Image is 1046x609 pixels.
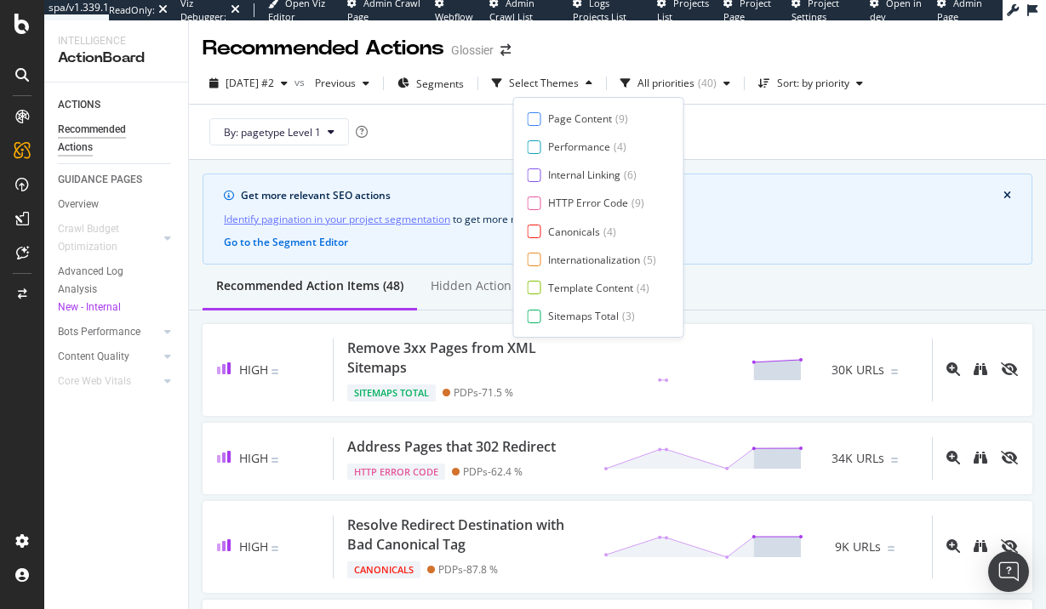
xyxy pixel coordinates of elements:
a: Content Quality [58,348,159,366]
div: Recommended Action Items (48) [216,277,403,294]
div: ( 6 ) [624,168,637,182]
a: ACTIONS [58,96,176,114]
span: 2025 Oct. 7th #2 [226,76,274,90]
span: By: pagetype Level 1 [224,125,321,139]
div: Remove 3xx Pages from XML Sitemaps [347,339,583,378]
span: 30K URLs [832,361,884,378]
div: Sort: by priority [777,78,849,88]
div: ( 4 ) [603,225,616,239]
img: Equal [891,458,898,463]
div: Internationalization [548,253,640,267]
div: binoculars [974,539,987,553]
img: Equal [272,369,278,374]
a: Advanced Log AnalysisNew - Internal [58,263,176,316]
a: Core Web Vitals [58,373,159,390]
button: Go to the Segment Editor [224,235,348,250]
div: ( 3 ) [622,309,635,323]
div: Hidden Action Items (0) [431,277,563,294]
div: Glossier [451,42,494,59]
div: New - Internal [58,299,160,316]
div: ( 9 ) [615,111,628,126]
div: Resolve Redirect Destination with Bad Canonical Tag [347,515,583,555]
div: Crawl Budget Optimization [58,220,147,256]
div: eye-slash [1001,539,1018,553]
button: Segments [391,70,471,97]
div: Get more relevant SEO actions [241,188,1003,203]
div: binoculars [974,451,987,464]
button: Previous [308,70,376,97]
span: High [239,361,268,378]
div: Bots Performance [58,323,140,341]
div: PDPs - 71.5 % [454,386,513,399]
div: Open Intercom Messenger [988,551,1029,592]
button: Sort: by priority [752,70,870,97]
div: HTTP Error Code [347,464,445,481]
div: HTTP Error Code [548,196,628,210]
div: ActionBoard [58,48,174,68]
div: Performance [548,139,610,154]
div: arrow-right-arrow-left [500,44,511,56]
div: Overview [58,196,99,213]
div: GUIDANCE PAGES [58,171,142,189]
div: Address Pages that 302 Redirect [347,437,556,457]
div: PDPs - 62.4 % [463,465,523,478]
a: Crawl Budget Optimization [58,220,159,256]
div: ( 4 ) [614,139,626,154]
img: Equal [888,546,895,551]
div: Canonicals [347,561,420,578]
button: By: pagetype Level 1 [209,118,349,145]
div: binoculars [974,362,987,376]
span: Webflow [435,10,473,23]
div: PDPs - 87.8 % [438,563,498,576]
a: binoculars [974,363,987,378]
div: Recommended Actions [203,34,444,63]
div: Advanced Log Analysis [58,263,160,316]
span: 34K URLs [832,450,884,467]
span: 9K URLs [835,538,881,555]
img: Equal [272,458,278,463]
div: Canonicals [548,225,600,239]
div: All priorities [637,78,694,88]
div: magnifying-glass-plus [946,451,960,464]
button: [DATE] #2 [203,70,294,97]
div: Select Themes [509,78,579,88]
div: ( 40 ) [698,78,717,88]
a: Recommended Actions [58,121,176,157]
div: ReadOnly: [109,3,155,17]
img: Equal [272,546,278,551]
a: Bots Performance [58,323,159,341]
a: GUIDANCE PAGES [58,171,176,189]
div: info banner [203,174,1032,265]
div: magnifying-glass-plus [946,362,960,376]
span: Previous [308,76,356,90]
div: ( 4 ) [637,281,649,295]
div: Template Content [548,281,633,295]
div: Recommended Actions [58,121,160,157]
div: Core Web Vitals [58,373,131,390]
div: Sitemaps Total [347,384,436,401]
div: Internal Linking [548,168,620,182]
a: Overview [58,196,176,213]
div: magnifying-glass-plus [946,539,960,553]
span: Segments [416,77,464,91]
div: ( 9 ) [632,196,644,210]
div: Intelligence [58,34,174,48]
div: Sitemaps Total [548,309,619,323]
a: binoculars [974,540,987,555]
div: ACTIONS [58,96,100,114]
div: eye-slash [1001,451,1018,464]
div: eye-slash [1001,362,1018,376]
div: ( 5 ) [643,253,656,267]
div: Content Quality [58,348,129,366]
span: vs [294,75,308,89]
span: High [239,450,268,466]
button: close banner [999,185,1015,207]
img: Equal [891,369,898,374]
div: to get more relevant recommendations . [224,210,1011,228]
div: Page Content [548,111,612,126]
span: High [239,538,268,555]
a: binoculars [974,452,987,466]
button: All priorities(40) [614,70,737,97]
a: Identify pagination in your project segmentation [224,210,450,228]
button: Select Themes [485,70,599,97]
